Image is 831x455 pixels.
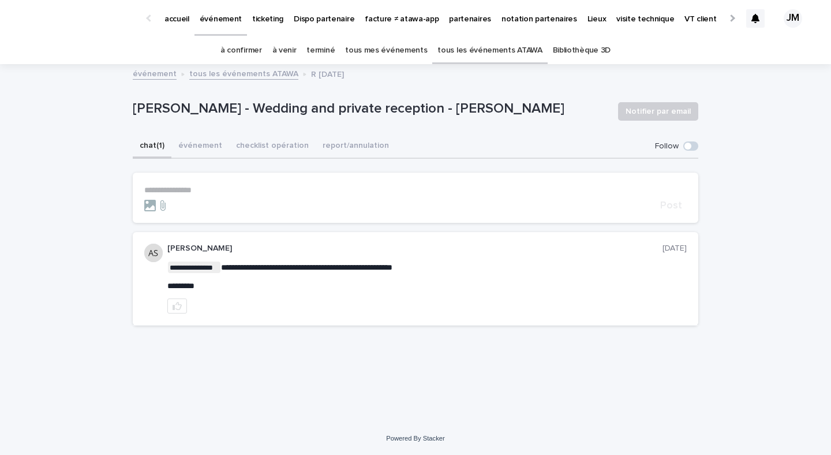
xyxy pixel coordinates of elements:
span: Notifier par email [626,106,691,117]
span: Post [660,200,682,211]
a: tous les événements ATAWA [437,37,542,64]
p: R [DATE] [311,67,344,80]
p: Follow [655,141,679,151]
a: à confirmer [220,37,262,64]
img: Ls34BcGeRexTGTNfXpUC [23,7,135,30]
a: tous les événements ATAWA [189,66,298,80]
button: événement [171,135,229,159]
p: [DATE] [662,244,687,253]
p: [PERSON_NAME] - Wedding and private reception - [PERSON_NAME] [133,100,609,117]
button: checklist opération [229,135,316,159]
a: Bibliothèque 3D [553,37,611,64]
button: chat (1) [133,135,171,159]
button: Post [656,200,687,211]
a: à venir [272,37,297,64]
button: like this post [167,299,187,314]
a: terminé [306,37,335,64]
button: report/annulation [316,135,396,159]
a: tous mes événements [345,37,427,64]
a: événement [133,66,177,80]
p: [PERSON_NAME] [167,244,662,253]
a: Powered By Stacker [386,435,444,442]
div: JM [784,9,802,28]
button: Notifier par email [618,102,698,121]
